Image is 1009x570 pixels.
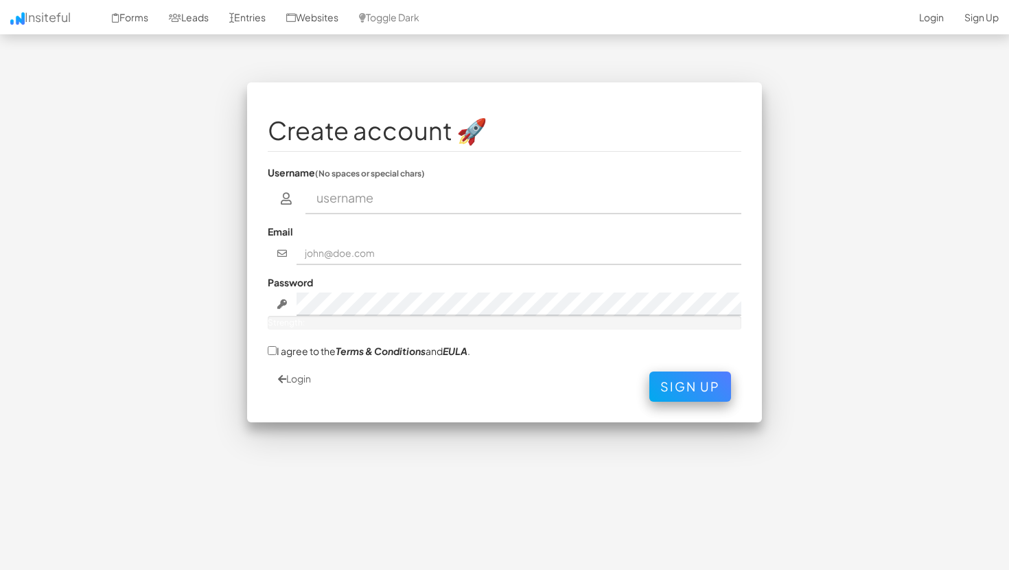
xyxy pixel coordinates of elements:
[268,346,277,355] input: I agree to theTerms & ConditionsandEULA.
[268,343,470,358] label: I agree to the and .
[10,12,25,25] img: icon.png
[649,372,731,402] button: Sign Up
[268,275,313,289] label: Password
[336,345,426,357] a: Terms & Conditions
[268,225,293,238] label: Email
[278,372,311,385] a: Login
[297,242,742,265] input: john@doe.com
[315,168,425,179] small: (No spaces or special chars)
[268,166,425,179] label: Username
[305,183,742,214] input: username
[443,345,467,357] a: EULA
[268,117,741,144] h1: Create account 🚀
